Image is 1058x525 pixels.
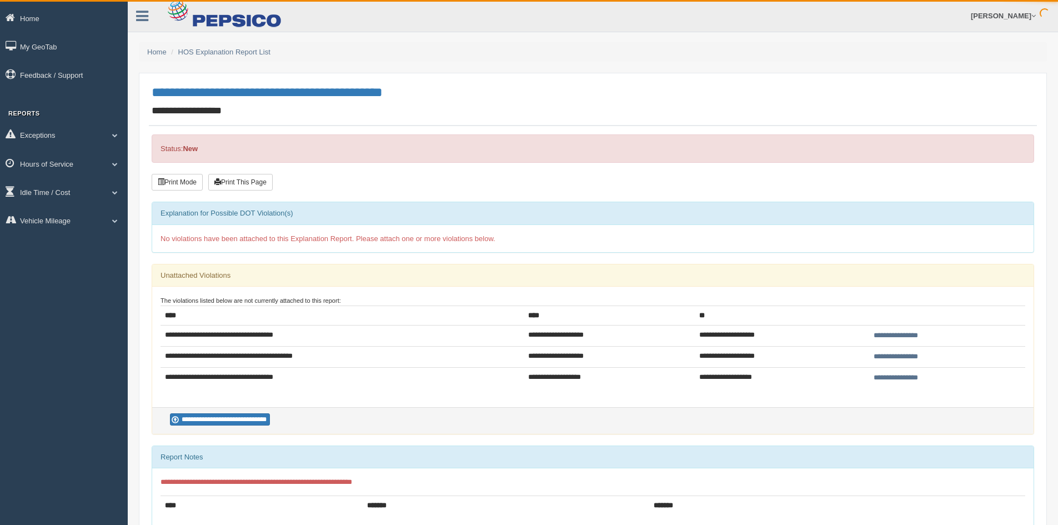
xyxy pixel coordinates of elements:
button: Print Mode [152,174,203,191]
button: Print This Page [208,174,273,191]
div: Unattached Violations [152,264,1034,287]
div: Status: [152,134,1034,163]
a: Home [147,48,167,56]
div: Explanation for Possible DOT Violation(s) [152,202,1034,224]
small: The violations listed below are not currently attached to this report: [161,297,341,304]
span: No violations have been attached to this Explanation Report. Please attach one or more violations... [161,234,495,243]
a: HOS Explanation Report List [178,48,270,56]
div: Report Notes [152,446,1034,468]
strong: New [183,144,198,153]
